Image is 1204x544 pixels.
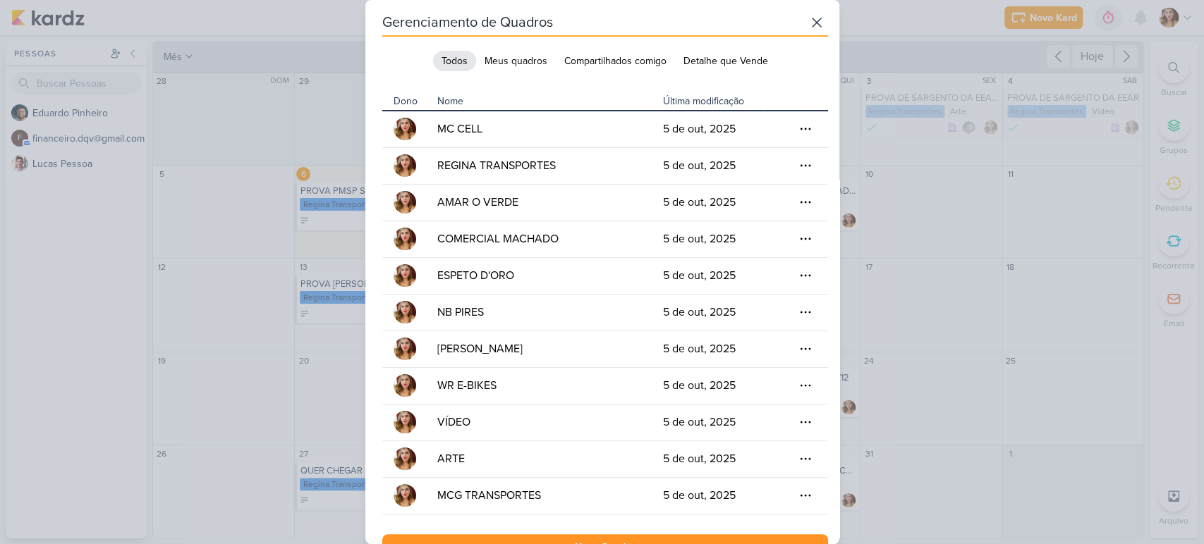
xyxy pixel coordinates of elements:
[437,230,559,247] div: COMERCIAL MACHADO
[394,484,416,507] img: Thaís Leite
[433,51,476,71] button: Todos
[437,304,484,321] div: NB PIRES
[657,367,763,404] td: 5 de out, 2025
[657,477,763,514] td: 5 de out, 2025
[476,51,556,71] button: Meus quadros
[657,221,763,257] td: 5 de out, 2025
[657,330,763,367] td: 5 de out, 2025
[437,120,482,137] div: MC CELL
[394,447,416,470] img: Thaís Leite
[556,51,675,71] button: Compartilhados comigo
[437,340,523,357] div: [PERSON_NAME]
[394,118,416,140] img: Thaís Leite
[437,157,556,174] div: REGINA TRANSPORTES
[437,450,465,467] div: ARTE
[394,301,416,323] img: Thaís Leite
[437,487,541,504] div: MCG TRANSPORTES
[394,228,416,250] img: Thaís Leite
[437,377,497,394] div: WR E-BIKES
[394,338,416,360] img: Thaís Leite
[657,294,763,330] td: 5 de out, 2025
[657,257,763,294] td: 5 de out, 2025
[657,88,763,111] th: Última modificação
[675,51,777,71] button: Detalhe que Vende
[394,154,416,177] img: Thaís Leite
[394,191,416,214] img: Thaís Leite
[394,264,416,287] img: Thaís Leite
[657,147,763,184] td: 5 de out, 2025
[437,267,514,284] div: ESPETO D'ORO
[382,88,432,111] th: Dono
[657,404,763,440] td: 5 de out, 2025
[437,414,470,431] div: VÍDEO
[394,411,416,433] img: Thaís Leite
[657,440,763,477] td: 5 de out, 2025
[657,111,763,147] td: 5 de out, 2025
[432,88,657,111] th: Nome
[657,184,763,221] td: 5 de out, 2025
[394,374,416,397] img: Thaís Leite
[437,194,518,211] div: AMAR O VERDE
